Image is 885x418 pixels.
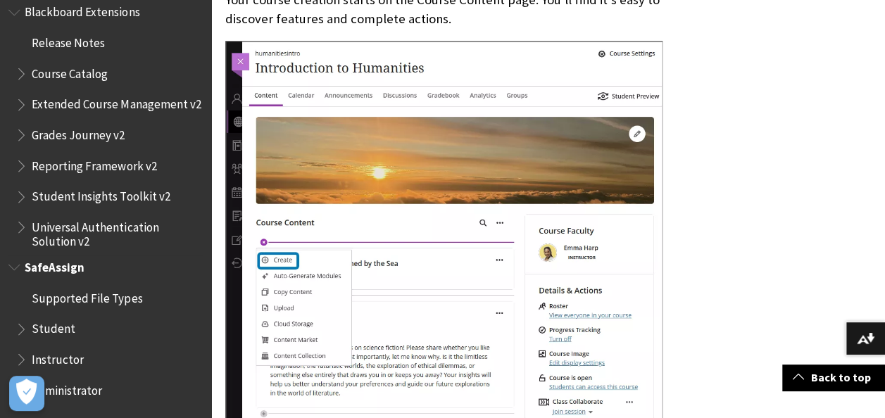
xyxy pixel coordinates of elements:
span: Course Catalog [32,62,108,81]
span: SafeAssign [25,255,84,274]
nav: Book outline for Blackboard SafeAssign [8,255,203,402]
span: Student [32,317,75,336]
span: Reporting Framework v2 [32,154,156,173]
span: Student Insights Toolkit v2 [32,185,170,204]
span: Blackboard Extensions [25,1,139,20]
span: Instructor [32,348,84,367]
button: Open Preferences [9,376,44,411]
img: Course Content page. The plus sign menu is maximized to show all the options. [225,41,663,418]
span: Administrator [32,379,102,398]
nav: Book outline for Blackboard Extensions [8,1,203,249]
span: Extended Course Management v2 [32,93,201,112]
span: Grades Journey v2 [32,123,125,142]
a: Back to top [782,365,885,391]
span: Release Notes [32,31,105,50]
span: Universal Authentication Solution v2 [32,215,201,248]
span: Supported File Types [32,286,142,305]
